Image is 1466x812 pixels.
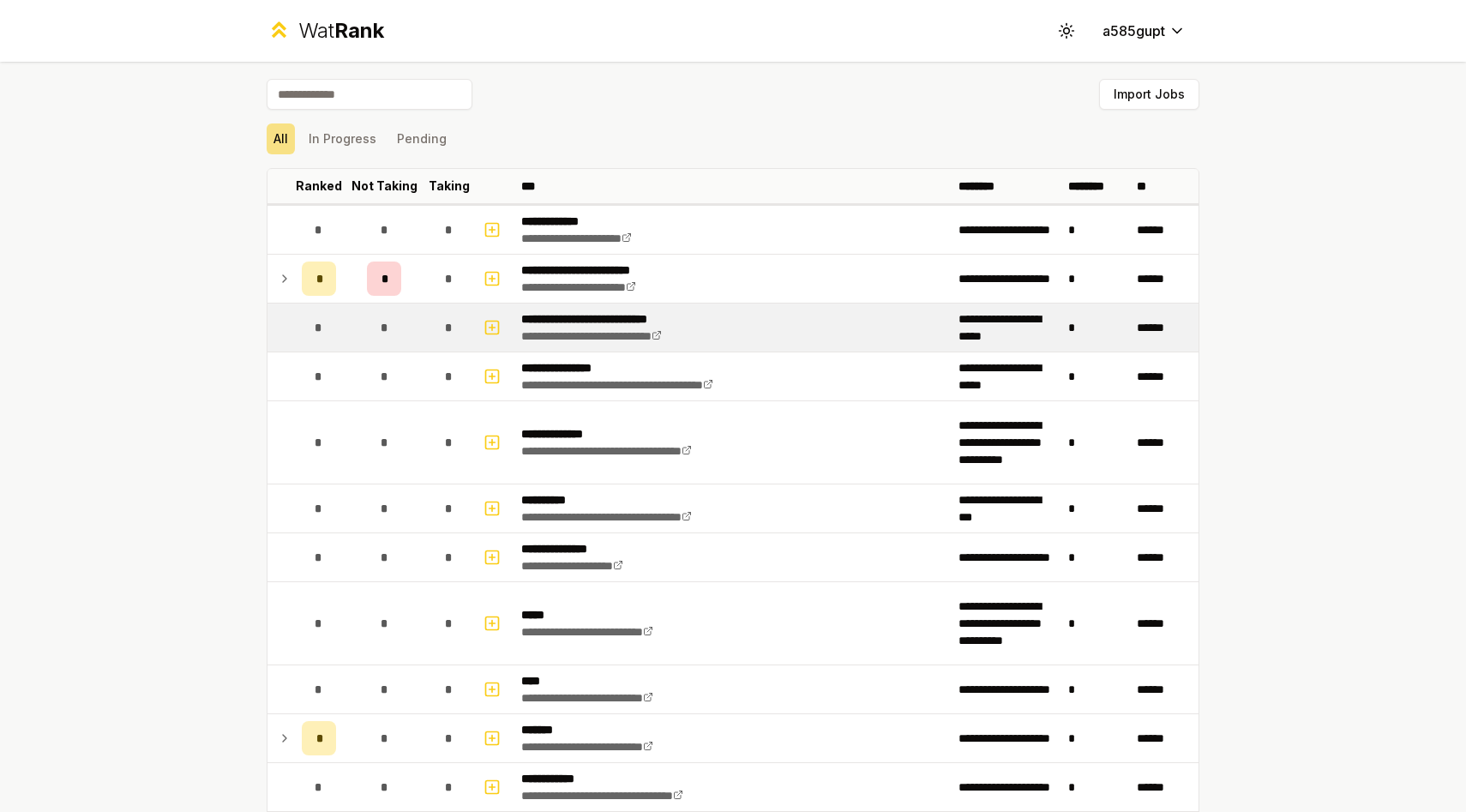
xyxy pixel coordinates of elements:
[296,177,342,195] p: Ranked
[267,17,384,45] a: WatRank
[1089,15,1199,46] button: a585gupt
[390,123,454,154] button: Pending
[298,17,384,45] div: Wat
[302,123,383,154] button: In Progress
[1099,79,1199,110] button: Import Jobs
[351,177,418,195] p: Not Taking
[429,177,470,195] p: Taking
[334,18,384,43] span: Rank
[1103,21,1165,41] span: a585gupt
[267,123,295,154] button: All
